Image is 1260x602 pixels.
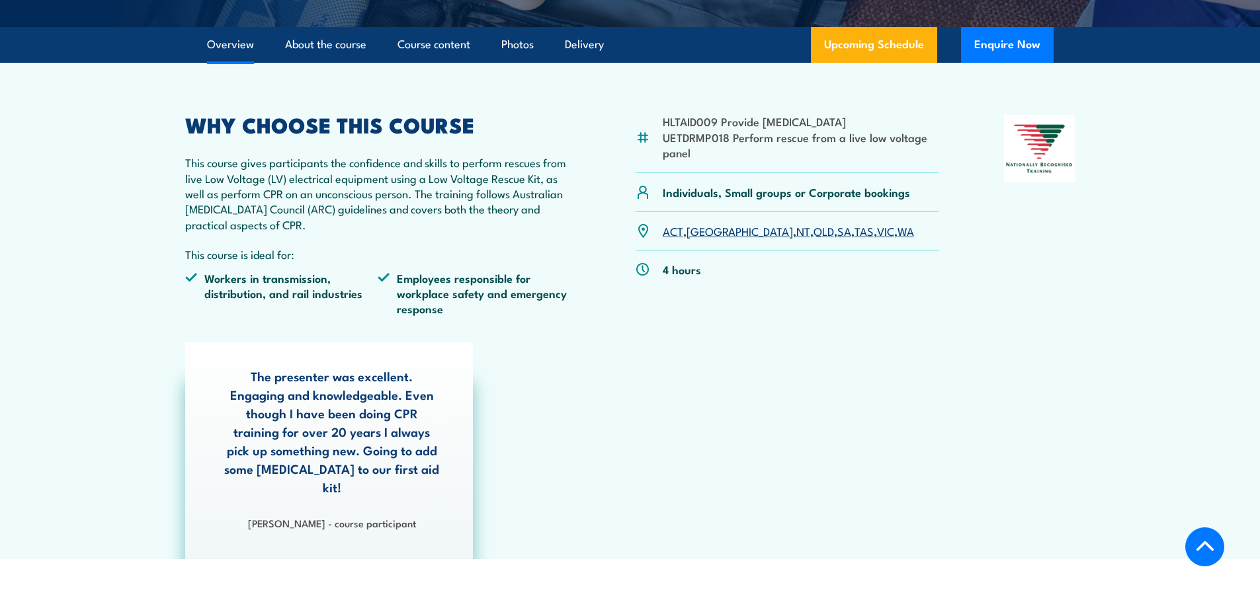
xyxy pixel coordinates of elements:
li: UETDRMP018 Perform rescue from a live low voltage panel [663,130,940,161]
img: Nationally Recognised Training logo. [1004,115,1075,182]
p: The presenter was excellent. Engaging and knowledgeable. Even though I have been doing CPR traini... [224,367,440,496]
a: WA [898,223,914,239]
a: Delivery [565,27,604,62]
strong: [PERSON_NAME] - course participant [248,515,416,530]
p: , , , , , , , [663,223,914,239]
p: This course gives participants the confidence and skills to perform rescues from live Low Voltage... [185,155,571,232]
a: ACT [663,223,683,239]
p: 4 hours [663,262,701,277]
a: TAS [855,223,874,239]
a: Upcoming Schedule [811,27,937,63]
h2: WHY CHOOSE THIS COURSE [185,115,571,133]
a: NT [796,223,810,239]
a: Course content [398,27,470,62]
a: Overview [207,27,254,62]
a: Photos [501,27,534,62]
a: [GEOGRAPHIC_DATA] [687,223,793,239]
a: QLD [814,223,834,239]
li: Employees responsible for workplace safety and emergency response [378,270,571,317]
a: About the course [285,27,366,62]
li: Workers in transmission, distribution, and rail industries [185,270,378,317]
a: SA [837,223,851,239]
a: VIC [877,223,894,239]
p: Individuals, Small groups or Corporate bookings [663,184,910,200]
p: This course is ideal for: [185,246,571,262]
li: HLTAID009 Provide [MEDICAL_DATA] [663,114,940,129]
button: Enquire Now [961,27,1054,63]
